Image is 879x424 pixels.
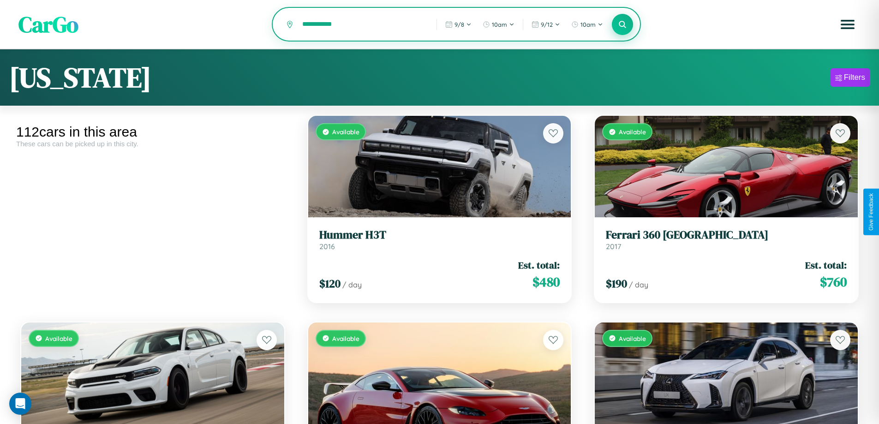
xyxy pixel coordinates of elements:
[580,21,596,28] span: 10am
[532,273,560,291] span: $ 480
[342,280,362,289] span: / day
[606,242,621,251] span: 2017
[9,393,31,415] div: Open Intercom Messenger
[9,59,151,96] h1: [US_STATE]
[541,21,553,28] span: 9 / 12
[527,17,565,32] button: 9/12
[16,140,289,148] div: These cars can be picked up in this city.
[319,242,335,251] span: 2016
[831,68,870,87] button: Filters
[45,334,72,342] span: Available
[332,334,359,342] span: Available
[606,228,847,251] a: Ferrari 360 [GEOGRAPHIC_DATA]2017
[619,128,646,136] span: Available
[441,17,476,32] button: 9/8
[478,17,519,32] button: 10am
[319,276,341,291] span: $ 120
[319,228,560,242] h3: Hummer H3T
[606,276,627,291] span: $ 190
[629,280,648,289] span: / day
[319,228,560,251] a: Hummer H3T2016
[835,12,861,37] button: Open menu
[332,128,359,136] span: Available
[820,273,847,291] span: $ 760
[518,258,560,272] span: Est. total:
[18,9,78,40] span: CarGo
[454,21,464,28] span: 9 / 8
[16,124,289,140] div: 112 cars in this area
[492,21,507,28] span: 10am
[619,334,646,342] span: Available
[567,17,608,32] button: 10am
[868,193,874,231] div: Give Feedback
[844,73,865,82] div: Filters
[805,258,847,272] span: Est. total:
[606,228,847,242] h3: Ferrari 360 [GEOGRAPHIC_DATA]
